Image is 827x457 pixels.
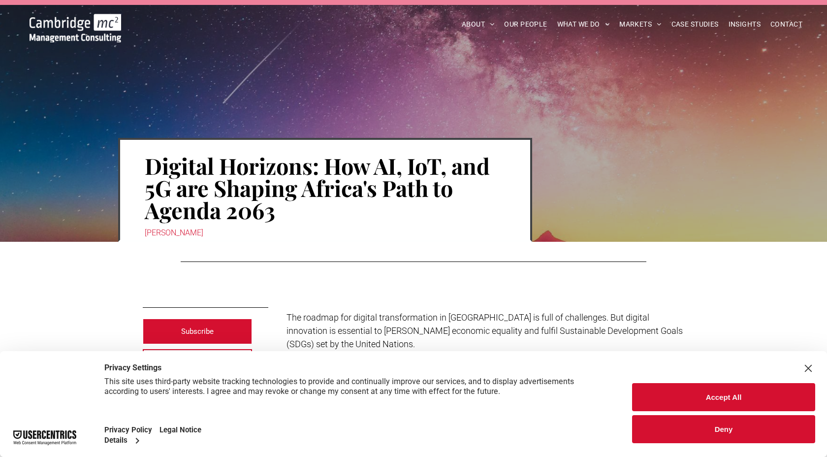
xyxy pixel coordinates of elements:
[143,319,252,344] a: Subscribe
[457,17,500,32] a: ABOUT
[30,15,121,26] a: Your Business Transformed | Cambridge Management Consulting
[667,17,724,32] a: CASE STUDIES
[765,17,807,32] a: CONTACT
[724,17,765,32] a: INSIGHTS
[552,17,615,32] a: WHAT WE DO
[286,312,683,349] span: The roadmap for digital transformation in [GEOGRAPHIC_DATA] is full of challenges. But digital in...
[499,17,552,32] a: OUR PEOPLE
[180,350,216,375] span: Contact us
[614,17,666,32] a: MARKETS
[30,14,121,42] img: Go to Homepage
[145,226,506,240] div: [PERSON_NAME]
[145,154,506,222] h1: Digital Horizons: How AI, IoT, and 5G are Shaping Africa's Path to Agenda 2063
[181,319,214,344] span: Subscribe
[143,349,252,375] a: Contact us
